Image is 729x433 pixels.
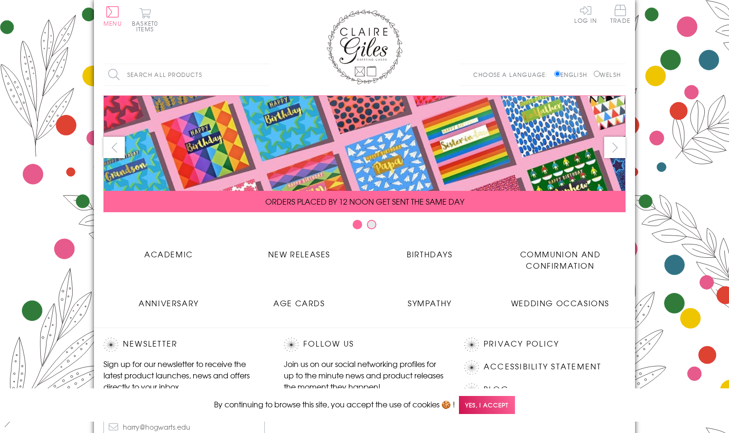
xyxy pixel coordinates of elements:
span: Age Cards [273,297,325,309]
span: Anniversary [139,297,199,309]
span: Trade [610,5,630,23]
span: Academic [144,248,193,260]
button: next [604,137,626,158]
input: English [554,71,561,77]
a: Log In [574,5,597,23]
a: New Releases [234,241,364,260]
a: Wedding Occasions [495,290,626,309]
p: Join us on our social networking profiles for up to the minute news and product releases the mome... [284,358,445,392]
a: Communion and Confirmation [495,241,626,271]
button: prev [103,137,125,158]
input: Welsh [594,71,600,77]
input: Search all products [103,64,270,85]
span: Wedding Occasions [511,297,609,309]
a: Age Cards [234,290,364,309]
a: Sympathy [364,290,495,309]
span: Birthdays [407,248,452,260]
span: Communion and Confirmation [520,248,601,271]
button: Carousel Page 1 (Current Slide) [353,220,362,229]
button: Carousel Page 2 [367,220,376,229]
a: Privacy Policy [484,338,559,350]
a: Accessibility Statement [484,360,602,373]
label: Welsh [594,70,621,79]
span: Yes, I accept [459,396,515,414]
img: Claire Giles Greetings Cards [327,9,402,85]
p: Choose a language: [473,70,552,79]
button: Basket0 items [132,8,158,32]
a: Blog [484,383,509,396]
span: Sympathy [408,297,452,309]
label: English [554,70,592,79]
span: Menu [103,19,122,28]
input: Search [260,64,270,85]
a: Birthdays [364,241,495,260]
a: Trade [610,5,630,25]
button: Menu [103,6,122,26]
span: New Releases [268,248,330,260]
h2: Newsletter [103,338,265,352]
span: 0 items [136,19,158,33]
div: Carousel Pagination [103,219,626,234]
a: Anniversary [103,290,234,309]
span: ORDERS PLACED BY 12 NOON GET SENT THE SAME DAY [265,196,464,207]
p: Sign up for our newsletter to receive the latest product launches, news and offers directly to yo... [103,358,265,392]
a: Academic [103,241,234,260]
h2: Follow Us [284,338,445,352]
